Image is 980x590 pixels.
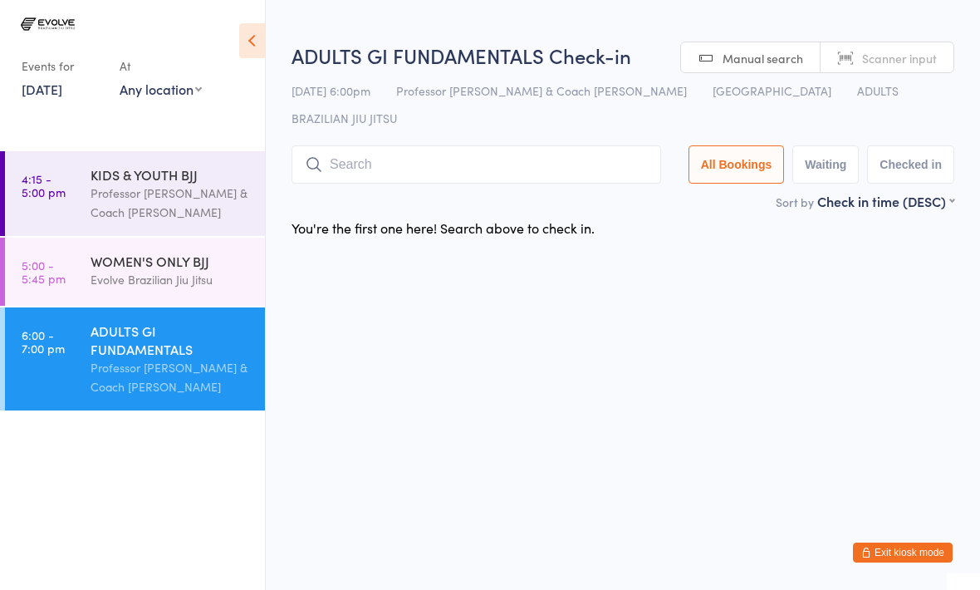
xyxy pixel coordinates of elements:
[5,238,265,306] a: 5:00 -5:45 pmWOMEN'S ONLY BJJEvolve Brazilian Jiu Jitsu
[91,358,251,396] div: Professor [PERSON_NAME] & Coach [PERSON_NAME]
[91,322,251,358] div: ADULTS GI FUNDAMENTALS
[853,543,953,563] button: Exit kiosk mode
[292,82,370,99] span: [DATE] 6:00pm
[22,258,66,285] time: 5:00 - 5:45 pm
[723,50,803,66] span: Manual search
[91,184,251,222] div: Professor [PERSON_NAME] & Coach [PERSON_NAME]
[292,42,954,69] h2: ADULTS GI FUNDAMENTALS Check-in
[792,145,859,184] button: Waiting
[713,82,831,99] span: [GEOGRAPHIC_DATA]
[5,151,265,236] a: 4:15 -5:00 pmKIDS & YOUTH BJJProfessor [PERSON_NAME] & Coach [PERSON_NAME]
[22,172,66,199] time: 4:15 - 5:00 pm
[867,145,954,184] button: Checked in
[91,252,251,270] div: WOMEN'S ONLY BJJ
[396,82,687,99] span: Professor [PERSON_NAME] & Coach [PERSON_NAME]
[91,165,251,184] div: KIDS & YOUTH BJJ
[817,192,954,210] div: Check in time (DESC)
[22,80,62,98] a: [DATE]
[776,194,814,210] label: Sort by
[688,145,785,184] button: All Bookings
[17,12,79,36] img: Evolve Brazilian Jiu Jitsu
[5,307,265,411] a: 6:00 -7:00 pmADULTS GI FUNDAMENTALSProfessor [PERSON_NAME] & Coach [PERSON_NAME]
[22,52,103,80] div: Events for
[22,328,65,355] time: 6:00 - 7:00 pm
[292,219,595,237] div: You're the first one here! Search above to check in.
[91,270,251,289] div: Evolve Brazilian Jiu Jitsu
[862,50,937,66] span: Scanner input
[120,52,202,80] div: At
[292,145,661,184] input: Search
[120,80,202,98] div: Any location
